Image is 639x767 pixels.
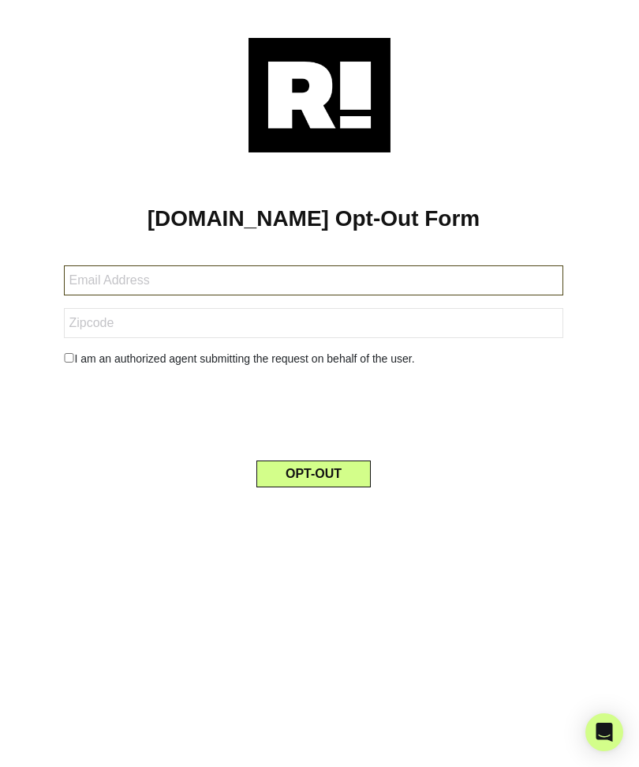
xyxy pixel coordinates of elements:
iframe: reCAPTCHA [194,380,434,442]
div: I am an authorized agent submitting the request on behalf of the user. [52,351,574,367]
div: Open Intercom Messenger [585,713,623,751]
h1: [DOMAIN_NAME] Opt-Out Form [24,205,603,232]
img: Retention.com [248,38,390,152]
button: OPT-OUT [256,461,371,487]
input: Email Address [64,265,562,295]
input: Zipcode [64,308,562,338]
